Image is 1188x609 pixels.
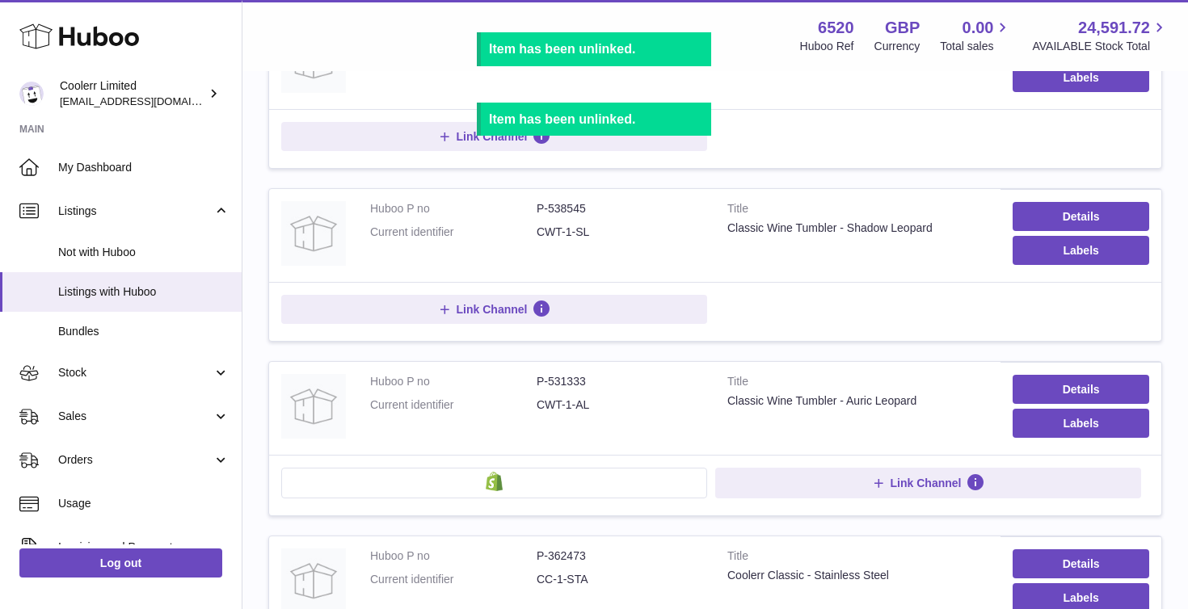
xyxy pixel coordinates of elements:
[727,548,988,568] strong: Title
[281,295,707,324] button: Link Channel
[940,39,1012,54] span: Total sales
[1032,17,1169,54] a: 24,591.72 AVAILABLE Stock Total
[1032,39,1169,54] span: AVAILABLE Stock Total
[58,204,213,219] span: Listings
[537,374,703,389] dd: P-531333
[58,409,213,424] span: Sales
[281,201,346,266] img: Classic Wine Tumbler - Shadow Leopard
[1013,375,1149,404] a: Details
[58,245,230,260] span: Not with Huboo
[1013,236,1149,265] button: Labels
[1013,63,1149,92] button: Labels
[60,94,238,107] span: [EMAIL_ADDRESS][DOMAIN_NAME]
[1013,409,1149,438] button: Labels
[891,476,962,490] span: Link Channel
[727,220,988,236] div: Classic Wine Tumbler - Shadow Leopard
[800,39,854,54] div: Huboo Ref
[940,17,1012,54] a: 0.00 Total sales
[281,122,707,151] button: Link Channel
[58,284,230,300] span: Listings with Huboo
[58,365,213,380] span: Stock
[489,111,703,128] div: Item has been unlinked.
[727,393,988,409] div: Classic Wine Tumbler - Auric Leopard
[58,496,230,511] span: Usage
[537,397,703,413] dd: CWT-1-AL
[715,468,1141,498] button: Link Channel
[486,472,503,491] img: shopify-small.png
[885,17,920,39] strong: GBP
[874,39,920,54] div: Currency
[537,201,703,216] dd: P-538545
[281,374,346,439] img: Classic Wine Tumbler - Auric Leopard
[537,572,703,587] dd: CC-1-STA
[727,374,988,393] strong: Title
[370,374,537,389] dt: Huboo P no
[963,17,994,39] span: 0.00
[457,129,528,144] span: Link Channel
[457,302,528,317] span: Link Channel
[727,201,988,220] strong: Title
[58,324,230,339] span: Bundles
[1078,17,1150,39] span: 24,591.72
[370,225,537,240] dt: Current identifier
[537,225,703,240] dd: CWT-1-SL
[818,17,854,39] strong: 6520
[19,548,222,577] a: Log out
[370,201,537,216] dt: Huboo P no
[1013,202,1149,231] a: Details
[370,572,537,587] dt: Current identifier
[370,548,537,564] dt: Huboo P no
[19,82,44,106] img: alasdair.heath@coolerr.co
[58,452,213,468] span: Orders
[58,160,230,175] span: My Dashboard
[60,78,205,109] div: Coolerr Limited
[58,540,213,555] span: Invoicing and Payments
[727,568,988,583] div: Coolerr Classic - Stainless Steel
[370,397,537,413] dt: Current identifier
[1013,549,1149,578] a: Details
[537,548,703,564] dd: P-362473
[489,40,703,58] div: Item has been unlinked.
